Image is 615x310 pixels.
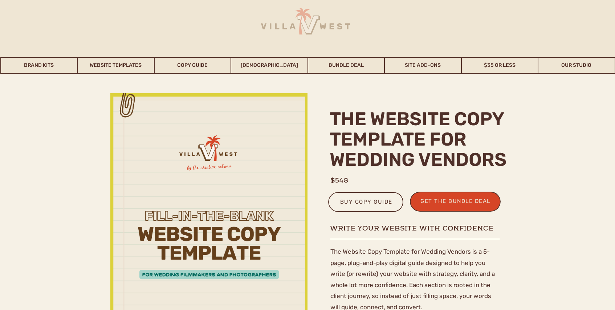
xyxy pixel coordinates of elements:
[155,57,231,74] a: Copy Guide
[1,57,77,74] a: Brand Kits
[330,109,554,168] h2: The Website Copy Template for Wedding Vendors
[385,57,461,74] a: Site Add-Ons
[231,57,307,74] a: [DEMOGRAPHIC_DATA]
[330,224,503,243] h1: Write Your Website With Confidence
[337,197,395,209] a: buy copy guide
[330,176,369,185] h1: $548
[538,57,615,74] a: Our Studio
[78,57,154,74] a: Website Templates
[308,57,384,74] a: Bundle Deal
[462,57,538,74] a: $35 or Less
[417,196,494,208] a: get the bundle deal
